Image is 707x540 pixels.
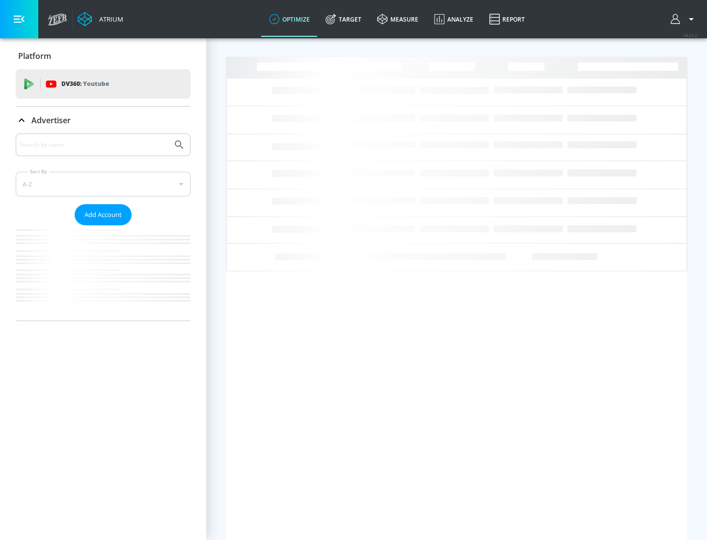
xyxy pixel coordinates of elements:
div: Advertiser [16,134,190,321]
a: optimize [261,1,318,37]
p: Advertiser [31,115,71,126]
p: Platform [18,51,51,61]
a: measure [369,1,426,37]
input: Search by name [20,138,168,151]
div: DV360: Youtube [16,69,190,99]
a: Report [481,1,533,37]
span: v 4.22.2 [683,32,697,38]
a: Target [318,1,369,37]
span: Add Account [84,209,122,220]
p: Youtube [83,79,109,89]
label: Sort By [28,168,49,175]
button: Add Account [75,204,132,225]
div: Platform [16,42,190,70]
div: Atrium [95,15,123,24]
a: Analyze [426,1,481,37]
a: Atrium [78,12,123,27]
div: A-Z [16,172,190,196]
p: DV360: [61,79,109,89]
div: Advertiser [16,107,190,134]
nav: list of Advertiser [16,225,190,321]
